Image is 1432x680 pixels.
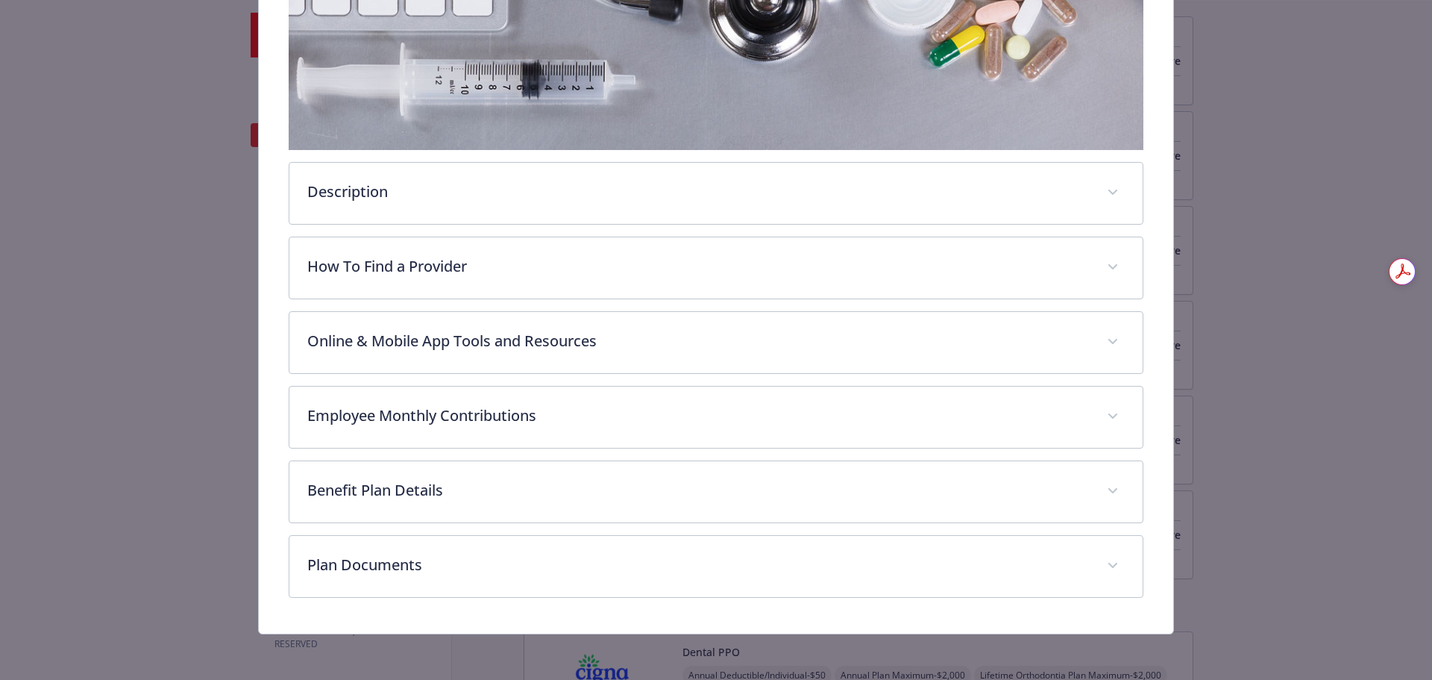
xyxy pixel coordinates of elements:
div: How To Find a Provider [289,237,1143,299]
p: Plan Documents [307,554,1090,576]
div: Employee Monthly Contributions [289,387,1143,448]
div: Benefit Plan Details [289,461,1143,523]
div: Plan Documents [289,536,1143,597]
div: Description [289,163,1143,224]
p: Online & Mobile App Tools and Resources [307,330,1090,352]
div: Online & Mobile App Tools and Resources [289,312,1143,373]
p: How To Find a Provider [307,255,1090,278]
p: Employee Monthly Contributions [307,405,1090,427]
p: Description [307,181,1090,203]
p: Benefit Plan Details [307,479,1090,502]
